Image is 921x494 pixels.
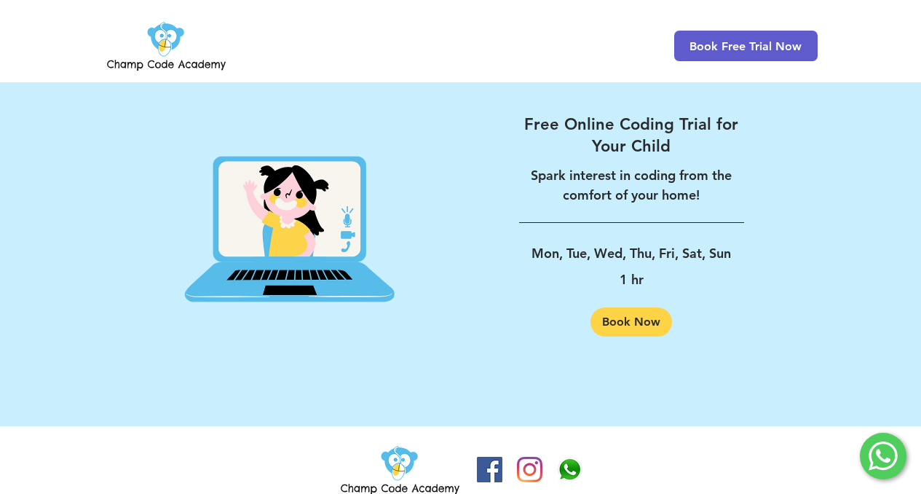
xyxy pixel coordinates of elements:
[104,17,229,74] img: Champ Code Academy Logo PNG.png
[519,240,744,267] p: Mon, Tue, Wed, Thu, Fri, Sat, Sun
[477,457,582,482] ul: Social Bar
[674,31,818,61] a: Book Free Trial Now
[689,39,802,53] span: Book Free Trial Now
[477,457,502,482] img: Facebook
[519,267,744,293] p: 1 hr
[602,316,660,328] span: Book Now
[590,307,672,337] a: Book Now
[517,457,542,482] img: Instagram
[519,114,744,157] a: Free Online Coding Trial for Your Child
[557,457,582,482] img: Champ Code Academy WhatsApp
[519,165,744,205] p: Spark interest in coding from the comfort of your home!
